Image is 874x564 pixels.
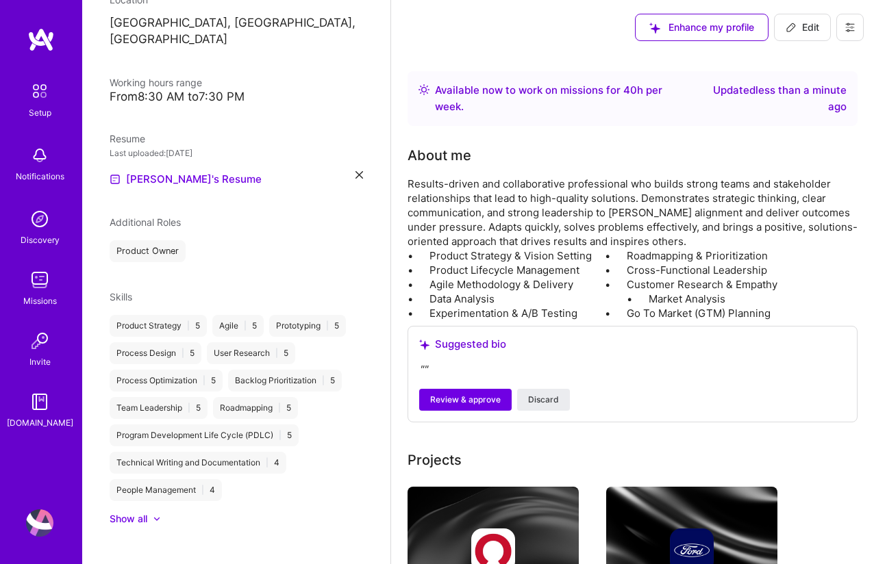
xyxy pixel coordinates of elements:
span: | [244,320,247,331]
div: User Research 5 [207,342,295,364]
i: icon Close [355,171,363,179]
div: null [774,14,831,41]
span: | [201,485,204,496]
button: Edit [774,14,831,41]
div: Process Design 5 [110,342,201,364]
div: Setup [29,105,51,120]
div: [DOMAIN_NAME] [7,415,73,430]
i: icon SuggestedTeams [419,339,429,350]
img: Availability [419,84,429,95]
span: Review & approve [430,394,501,406]
span: | [326,320,329,331]
div: Prototyping 5 [269,315,346,337]
button: Discard [517,389,570,411]
a: User Avatar [23,509,57,537]
div: Suggested bio [419,337,846,351]
div: Notifications [16,169,64,183]
span: 40 [623,84,637,97]
span: | [266,457,269,468]
div: Available now to work on missions for h per week . [435,82,689,115]
div: Agile 5 [212,315,264,337]
div: Product Owner [110,240,186,262]
div: Backlog Prioritization 5 [228,370,342,392]
span: | [203,375,205,386]
img: discovery [26,205,53,233]
img: setup [25,77,54,105]
div: Team Leadership 5 [110,397,208,419]
div: Program Development Life Cycle (PDLC) 5 [110,424,299,446]
span: Edit [786,21,819,34]
div: Process Optimization 5 [110,370,223,392]
div: Missions [23,294,57,308]
span: Enhance my profile [649,21,754,34]
div: Invite [29,355,51,369]
p: [GEOGRAPHIC_DATA], [GEOGRAPHIC_DATA], [GEOGRAPHIC_DATA] [110,15,363,48]
div: Projects [408,450,462,470]
div: Technical Writing and Documentation 4 [110,452,286,474]
span: | [322,375,325,386]
span: | [187,320,190,331]
img: Invite [26,327,53,355]
div: Show all [110,512,147,526]
span: Working hours range [110,77,202,88]
button: Enhance my profile [635,14,769,41]
img: bell [26,142,53,169]
div: People Management 4 [110,479,222,501]
img: User Avatar [26,509,53,537]
div: About me [408,145,471,166]
div: Discovery [21,233,60,247]
div: From 8:30 AM to 7:30 PM [110,90,363,104]
img: guide book [26,388,53,415]
span: Additional Roles [110,216,181,228]
i: icon SuggestedTeams [647,21,662,36]
div: Tell us a little about yourself [408,145,471,166]
img: Resume [110,174,121,185]
span: | [188,402,190,413]
div: Last uploaded: [DATE] [110,146,363,160]
div: Roadmapping 5 [213,397,298,419]
span: Discard [528,394,559,406]
div: Results-driven and collaborative professional who builds strong teams and stakeholder relationshi... [408,177,858,320]
a: [PERSON_NAME]'s Resume [110,171,262,188]
span: Skills [110,291,132,303]
div: " " [419,362,846,378]
span: | [182,348,184,359]
div: Updated less than a minute ago [695,82,847,115]
img: teamwork [26,266,53,294]
span: | [275,348,278,359]
span: Resume [110,133,145,144]
div: Product Strategy 5 [110,315,207,337]
button: Review & approve [419,389,512,411]
img: logo [27,27,55,52]
span: | [279,430,282,441]
span: | [278,402,281,413]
